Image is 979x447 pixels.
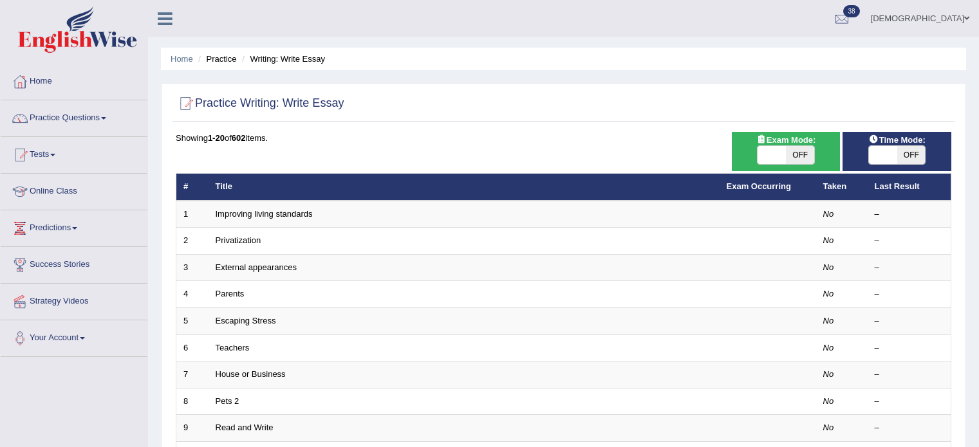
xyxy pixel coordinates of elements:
[1,64,147,96] a: Home
[171,54,193,64] a: Home
[843,5,859,17] span: 38
[176,254,209,281] td: 3
[176,201,209,228] td: 1
[816,174,868,201] th: Taken
[751,133,821,147] span: Exam Mode:
[216,316,276,325] a: Escaping Stress
[1,284,147,316] a: Strategy Videos
[868,174,951,201] th: Last Result
[216,423,274,432] a: Read and Write
[176,415,209,442] td: 9
[176,308,209,335] td: 5
[176,94,344,113] h2: Practice Writing: Write Essay
[216,343,250,352] a: Teachers
[823,369,834,379] em: No
[732,132,841,171] div: Show exams occurring in exams
[176,228,209,255] td: 2
[1,320,147,352] a: Your Account
[727,181,791,191] a: Exam Occurring
[786,146,814,164] span: OFF
[875,342,944,354] div: –
[875,315,944,327] div: –
[864,133,931,147] span: Time Mode:
[176,132,951,144] div: Showing of items.
[823,423,834,432] em: No
[195,53,236,65] li: Practice
[823,396,834,406] em: No
[1,210,147,242] a: Predictions
[176,174,209,201] th: #
[875,422,944,434] div: –
[209,174,720,201] th: Title
[216,396,239,406] a: Pets 2
[1,174,147,206] a: Online Class
[875,235,944,247] div: –
[216,262,297,272] a: External appearances
[1,100,147,132] a: Practice Questions
[823,262,834,272] em: No
[875,288,944,300] div: –
[875,369,944,381] div: –
[875,262,944,274] div: –
[176,388,209,415] td: 8
[823,235,834,245] em: No
[823,289,834,298] em: No
[239,53,325,65] li: Writing: Write Essay
[216,369,286,379] a: House or Business
[1,247,147,279] a: Success Stories
[216,235,261,245] a: Privatization
[176,281,209,308] td: 4
[216,289,245,298] a: Parents
[176,361,209,388] td: 7
[216,209,313,219] a: Improving living standards
[875,208,944,221] div: –
[208,133,225,143] b: 1-20
[232,133,246,143] b: 602
[176,334,209,361] td: 6
[897,146,926,164] span: OFF
[1,137,147,169] a: Tests
[823,209,834,219] em: No
[875,396,944,408] div: –
[823,316,834,325] em: No
[823,343,834,352] em: No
